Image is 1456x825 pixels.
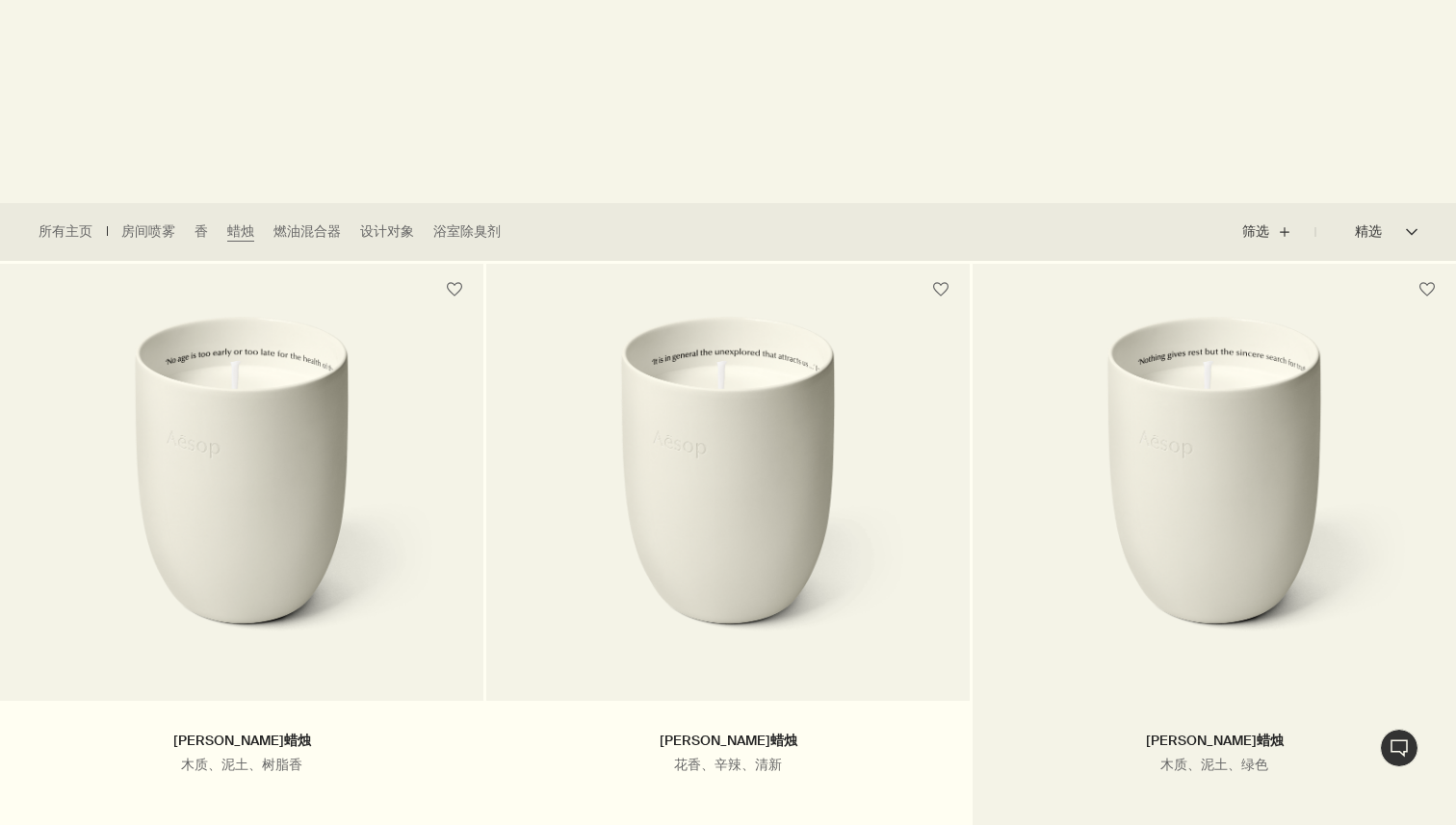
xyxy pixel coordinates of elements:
[1382,732,1417,766] font: 实时协助
[433,222,501,240] font: 浴室除臭剂
[360,222,414,240] font: 设计对象
[1410,272,1444,307] button: 保存到文件柜
[1242,209,1315,255] button: 筛选
[1315,209,1417,255] button: 精选
[227,222,254,240] font: 蜡烛
[39,222,92,242] a: 所有主页
[38,316,445,672] img: 将蜡烛倒入白色陶瓷容器中。
[1146,732,1284,750] a: [PERSON_NAME]蜡烛
[227,222,254,242] a: 蜡烛
[660,732,797,749] font: [PERSON_NAME]蜡烛
[195,222,208,240] font: 香
[39,222,92,240] font: 所有主页
[121,222,175,242] a: 房间喷雾
[486,316,970,701] a: 将蜡烛倒入白色陶瓷容器中。
[181,756,302,773] font: 木质、泥土、树脂香
[1380,729,1418,767] button: 实时协助
[973,316,1456,701] a: 将蜡烛倒入白色陶瓷容器中。
[1160,756,1268,773] font: 木质、泥土、绿色
[121,222,175,240] font: 房间喷雾
[437,272,472,307] button: 保存到文件柜
[173,732,311,750] a: [PERSON_NAME]蜡烛
[273,222,341,242] a: 燃油混合器
[923,272,958,307] button: 保存到文件柜
[195,222,208,242] a: 香
[433,222,501,242] a: 浴室除臭剂
[1146,732,1284,749] font: [PERSON_NAME]蜡烛
[660,732,797,750] a: [PERSON_NAME]蜡烛
[173,732,311,749] font: [PERSON_NAME]蜡烛
[273,222,341,240] font: 燃油混合器
[674,756,782,773] font: 花香、辛辣、清新
[1010,316,1417,672] img: 将蜡烛倒入白色陶瓷容器中。
[360,222,414,242] a: 设计对象
[524,316,931,672] img: 将蜡烛倒入白色陶瓷容器中。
